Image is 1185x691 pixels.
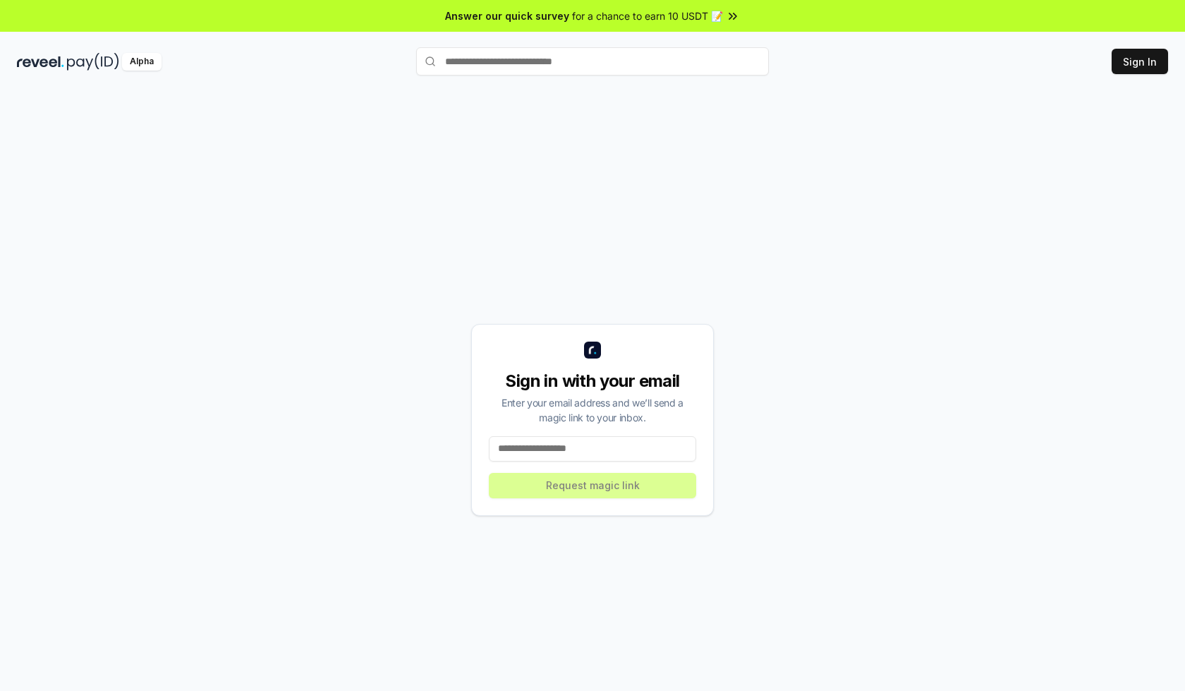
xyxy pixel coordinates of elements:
[489,395,696,425] div: Enter your email address and we’ll send a magic link to your inbox.
[489,370,696,392] div: Sign in with your email
[445,8,569,23] span: Answer our quick survey
[572,8,723,23] span: for a chance to earn 10 USDT 📝
[67,53,119,71] img: pay_id
[122,53,162,71] div: Alpha
[1112,49,1168,74] button: Sign In
[17,53,64,71] img: reveel_dark
[584,342,601,359] img: logo_small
